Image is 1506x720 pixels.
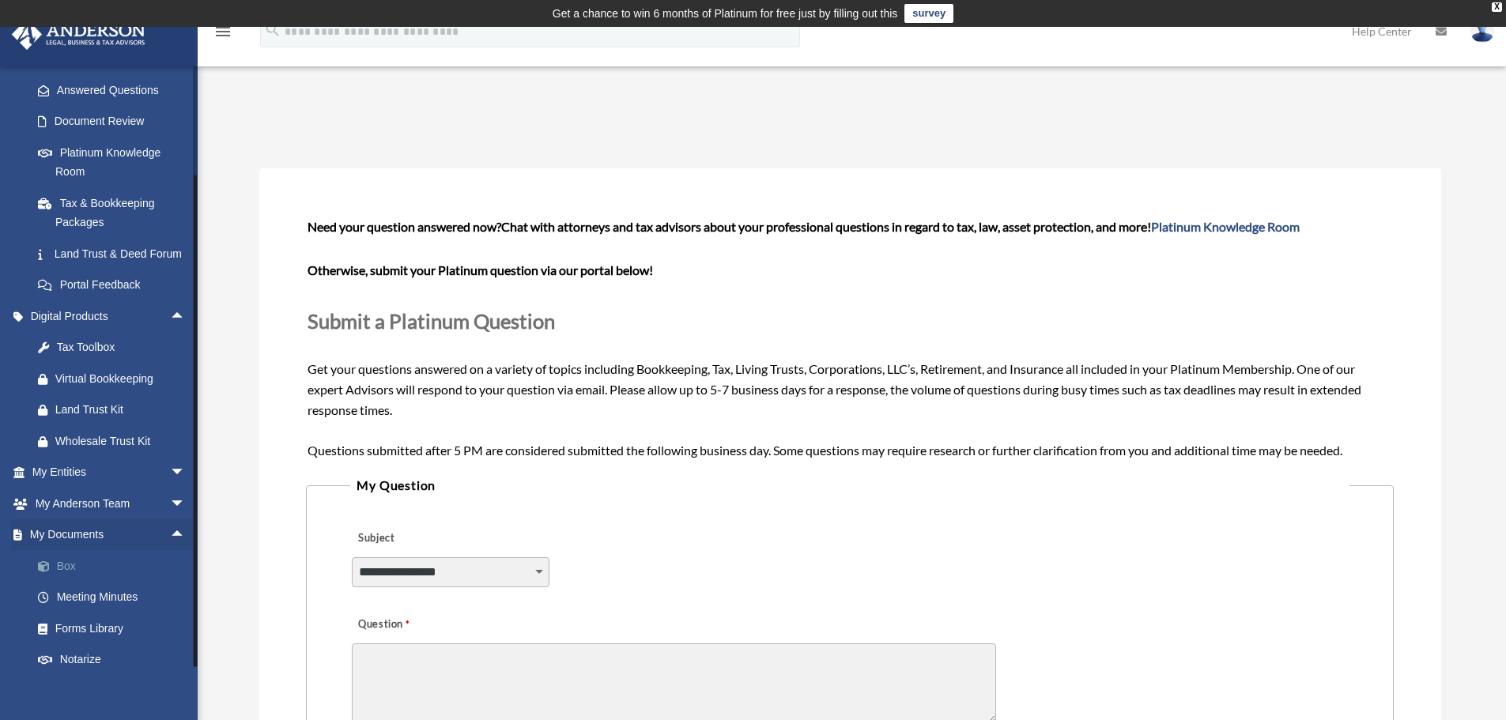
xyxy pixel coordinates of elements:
[904,4,953,23] a: survey
[22,550,209,582] a: Box
[352,528,502,550] label: Subject
[213,28,232,41] a: menu
[22,187,209,238] a: Tax & Bookkeeping Packages
[55,432,190,451] div: Wholesale Trust Kit
[22,106,209,138] a: Document Review
[11,488,209,519] a: My Anderson Teamarrow_drop_down
[1470,20,1494,43] img: User Pic
[22,137,209,187] a: Platinum Knowledge Room
[22,425,209,457] a: Wholesale Trust Kit
[170,457,202,489] span: arrow_drop_down
[501,219,1300,234] span: Chat with attorneys and tax advisors about your professional questions in regard to tax, law, ass...
[11,457,209,488] a: My Entitiesarrow_drop_down
[11,519,209,551] a: My Documentsarrow_drop_up
[11,300,209,332] a: Digital Productsarrow_drop_up
[308,219,1391,457] span: Get your questions answered on a variety of topics including Bookkeeping, Tax, Living Trusts, Cor...
[22,582,209,613] a: Meeting Minutes
[22,74,209,106] a: Answered Questions
[308,309,555,333] span: Submit a Platinum Question
[170,519,202,552] span: arrow_drop_up
[22,238,209,270] a: Land Trust & Deed Forum
[7,19,150,50] img: Anderson Advisors Platinum Portal
[264,21,281,39] i: search
[22,613,209,644] a: Forms Library
[553,4,898,23] div: Get a chance to win 6 months of Platinum for free just by filling out this
[55,337,190,357] div: Tax Toolbox
[1492,2,1502,12] div: close
[352,614,474,636] label: Question
[22,644,209,676] a: Notarize
[1151,219,1300,234] a: Platinum Knowledge Room
[55,369,190,389] div: Virtual Bookkeeping
[22,394,209,426] a: Land Trust Kit
[308,219,501,234] span: Need your question answered now?
[22,270,209,301] a: Portal Feedback
[350,474,1349,496] legend: My Question
[22,363,209,394] a: Virtual Bookkeeping
[55,400,190,420] div: Land Trust Kit
[308,262,653,277] b: Otherwise, submit your Platinum question via our portal below!
[170,300,202,333] span: arrow_drop_up
[170,488,202,520] span: arrow_drop_down
[213,22,232,41] i: menu
[22,332,209,364] a: Tax Toolbox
